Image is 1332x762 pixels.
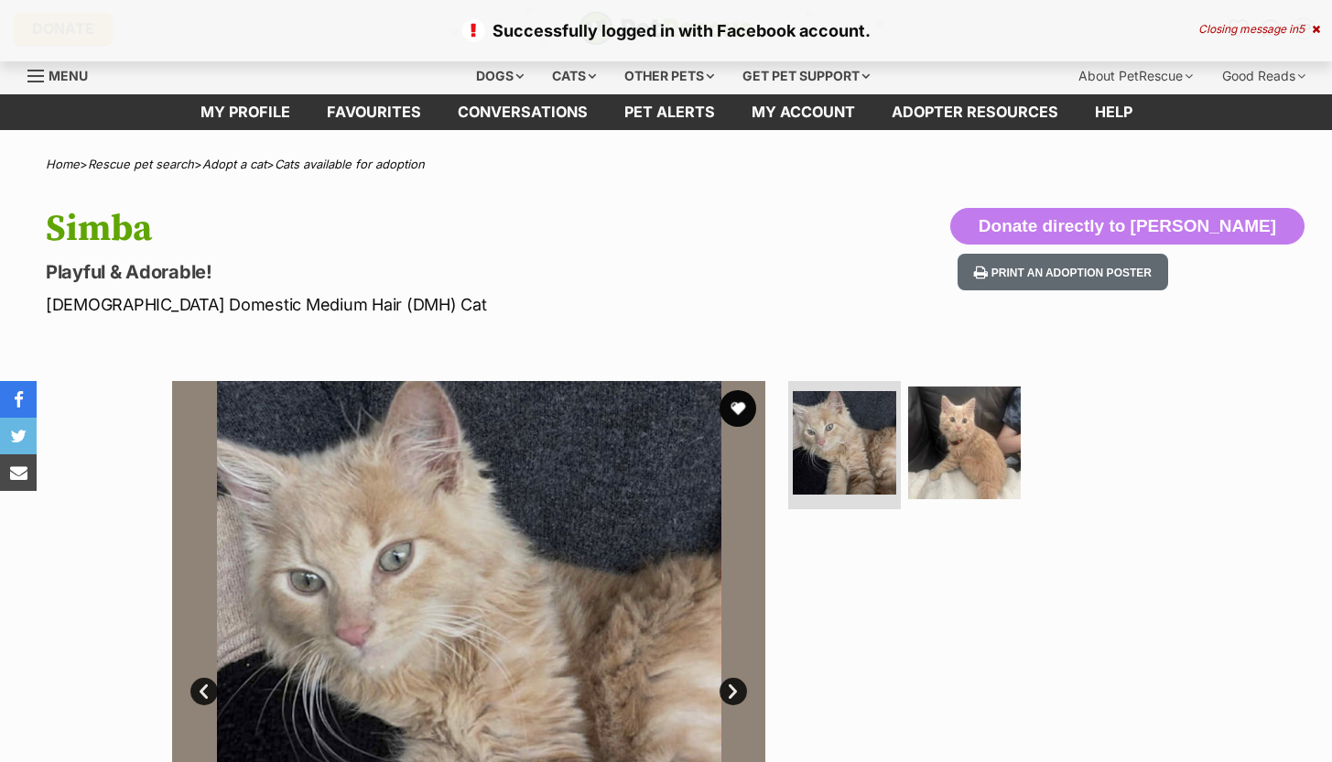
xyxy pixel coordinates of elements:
p: [DEMOGRAPHIC_DATA] Domestic Medium Hair (DMH) Cat [46,292,812,317]
img: Photo of Simba [793,391,896,495]
div: Cats [539,58,609,94]
span: 5 [1298,22,1305,36]
a: Prev [190,678,218,705]
a: Next [720,678,747,705]
a: Cats available for adoption [275,157,425,171]
div: Closing message in [1198,23,1320,36]
a: Help [1077,94,1151,130]
div: About PetRescue [1066,58,1206,94]
div: Dogs [463,58,536,94]
button: Print an adoption poster [958,254,1168,291]
a: conversations [439,94,606,130]
a: Favourites [309,94,439,130]
a: My profile [182,94,309,130]
a: Home [46,157,80,171]
img: Photo of Simba [908,386,1021,499]
a: Menu [27,58,101,91]
div: Other pets [612,58,727,94]
div: Good Reads [1209,58,1318,94]
div: Get pet support [730,58,883,94]
a: Rescue pet search [88,157,194,171]
span: Menu [49,68,88,83]
a: Adopter resources [873,94,1077,130]
a: Adopt a cat [202,157,266,171]
button: favourite [720,390,756,427]
a: Pet alerts [606,94,733,130]
button: Donate directly to [PERSON_NAME] [950,208,1305,245]
h1: Simba [46,208,812,250]
p: Playful & Adorable! [46,259,812,285]
p: Successfully logged in with Facebook account. [18,18,1314,43]
a: My account [733,94,873,130]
